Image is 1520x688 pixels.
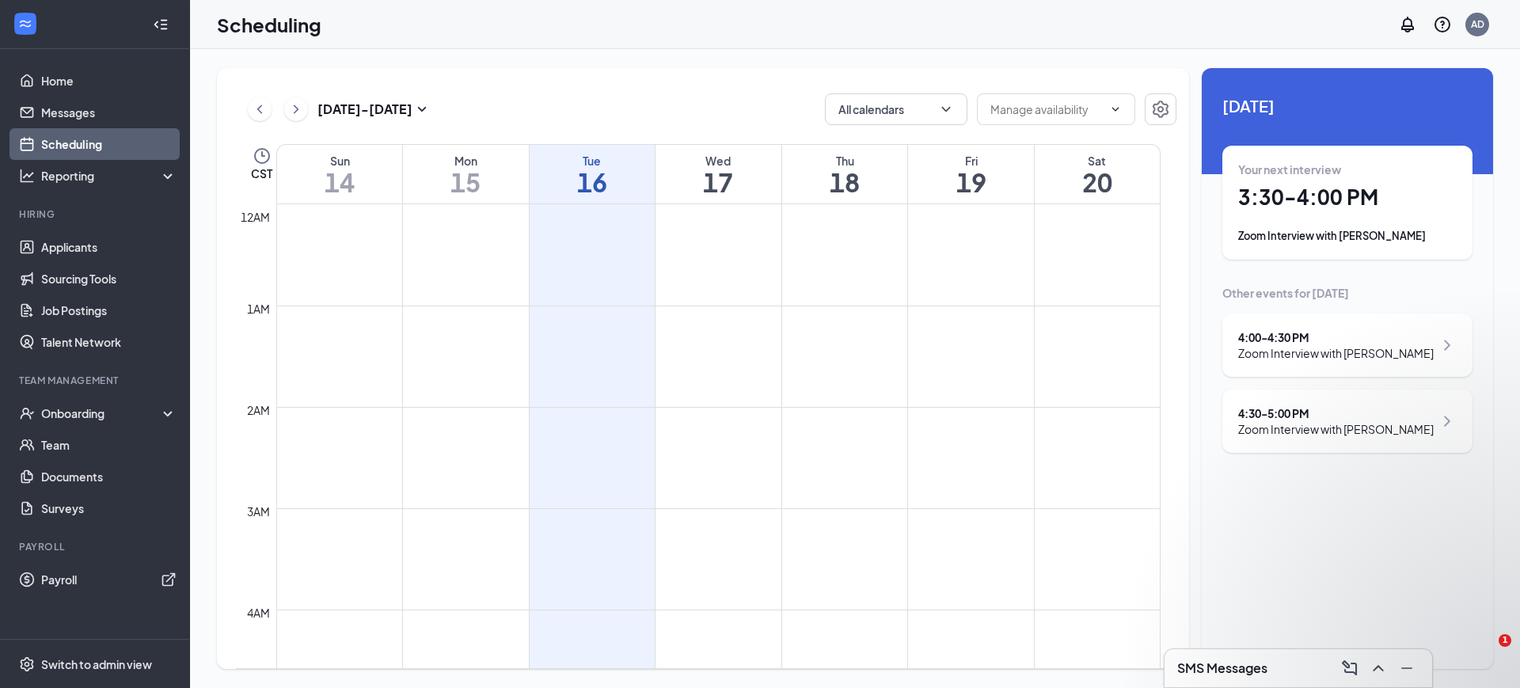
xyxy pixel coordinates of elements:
[655,145,781,203] a: September 17, 2025
[1397,659,1416,678] svg: Minimize
[277,145,402,203] a: September 14, 2025
[1369,659,1388,678] svg: ChevronUp
[41,492,177,524] a: Surveys
[1466,634,1504,672] iframe: Intercom live chat
[41,326,177,358] a: Talent Network
[252,100,268,119] svg: ChevronLeft
[19,374,173,387] div: Team Management
[990,101,1103,118] input: Manage availability
[938,101,954,117] svg: ChevronDown
[530,169,655,196] h1: 16
[41,564,177,595] a: PayrollExternalLink
[403,145,529,203] a: September 15, 2025
[1222,285,1472,301] div: Other events for [DATE]
[1035,153,1160,169] div: Sat
[17,16,33,32] svg: WorkstreamLogo
[277,169,402,196] h1: 14
[1366,656,1391,681] button: ChevronUp
[1238,329,1434,345] div: 4:00 - 4:30 PM
[19,540,173,553] div: Payroll
[1238,228,1457,244] div: Zoom Interview with [PERSON_NAME]
[244,300,273,317] div: 1am
[244,503,273,520] div: 3am
[908,153,1034,169] div: Fri
[782,145,908,203] a: September 18, 2025
[41,656,152,672] div: Switch to admin view
[655,169,781,196] h1: 17
[277,153,402,169] div: Sun
[1340,659,1359,678] svg: ComposeMessage
[237,208,273,226] div: 12am
[1337,656,1362,681] button: ComposeMessage
[253,146,272,165] svg: Clock
[317,101,412,118] h3: [DATE] - [DATE]
[530,153,655,169] div: Tue
[153,17,169,32] svg: Collapse
[284,97,308,121] button: ChevronRight
[655,153,781,169] div: Wed
[1471,17,1484,31] div: AD
[19,207,173,221] div: Hiring
[1177,659,1267,677] h3: SMS Messages
[1109,103,1122,116] svg: ChevronDown
[1398,15,1417,34] svg: Notifications
[1222,93,1472,118] span: [DATE]
[1394,656,1419,681] button: Minimize
[1499,634,1511,647] span: 1
[1145,93,1176,125] button: Settings
[41,263,177,295] a: Sourcing Tools
[1238,162,1457,177] div: Your next interview
[412,100,431,119] svg: SmallChevronDown
[248,97,272,121] button: ChevronLeft
[403,153,529,169] div: Mon
[288,100,304,119] svg: ChevronRight
[41,231,177,263] a: Applicants
[908,145,1034,203] a: September 19, 2025
[19,405,35,421] svg: UserCheck
[1438,412,1457,431] svg: ChevronRight
[217,11,321,38] h1: Scheduling
[1438,336,1457,355] svg: ChevronRight
[1238,345,1434,361] div: Zoom Interview with [PERSON_NAME]
[782,169,908,196] h1: 18
[1433,15,1452,34] svg: QuestionInfo
[41,65,177,97] a: Home
[41,295,177,326] a: Job Postings
[1151,100,1170,119] svg: Settings
[1238,405,1434,421] div: 4:30 - 5:00 PM
[403,169,529,196] h1: 15
[41,168,177,184] div: Reporting
[1035,145,1160,203] a: September 20, 2025
[41,429,177,461] a: Team
[244,604,273,621] div: 4am
[1035,169,1160,196] h1: 20
[530,145,655,203] a: September 16, 2025
[41,97,177,128] a: Messages
[41,405,163,421] div: Onboarding
[908,169,1034,196] h1: 19
[41,461,177,492] a: Documents
[41,128,177,160] a: Scheduling
[251,165,272,181] span: CST
[782,153,908,169] div: Thu
[19,656,35,672] svg: Settings
[1238,184,1457,211] h1: 3:30 - 4:00 PM
[825,93,967,125] button: All calendarsChevronDown
[1238,421,1434,437] div: Zoom Interview with [PERSON_NAME]
[19,168,35,184] svg: Analysis
[244,401,273,419] div: 2am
